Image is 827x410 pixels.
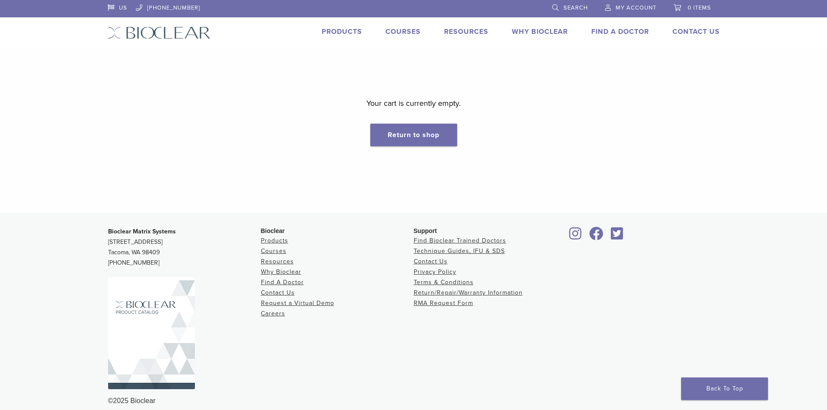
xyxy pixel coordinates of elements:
[616,4,656,11] span: My Account
[108,396,719,406] div: ©2025 Bioclear
[261,247,287,255] a: Courses
[261,310,285,317] a: Careers
[414,237,506,244] a: Find Bioclear Trained Doctors
[366,97,461,110] p: Your cart is currently empty.
[261,258,294,265] a: Resources
[261,227,285,234] span: Bioclear
[414,247,505,255] a: Technique Guides, IFU & SDS
[414,279,474,286] a: Terms & Conditions
[414,289,523,296] a: Return/Repair/Warranty Information
[414,227,437,234] span: Support
[108,228,176,235] strong: Bioclear Matrix Systems
[563,4,588,11] span: Search
[688,4,711,11] span: 0 items
[370,124,457,146] a: Return to shop
[681,377,768,400] a: Back To Top
[586,232,606,241] a: Bioclear
[108,277,195,389] img: Bioclear
[261,237,288,244] a: Products
[108,226,261,268] p: [STREET_ADDRESS] Tacoma, WA 98409 [PHONE_NUMBER]
[108,26,211,39] img: Bioclear
[414,258,448,265] a: Contact Us
[322,27,362,36] a: Products
[567,232,585,241] a: Bioclear
[444,27,488,36] a: Resources
[608,232,626,241] a: Bioclear
[414,299,473,307] a: RMA Request Form
[672,27,720,36] a: Contact Us
[385,27,421,36] a: Courses
[261,279,304,286] a: Find A Doctor
[512,27,568,36] a: Why Bioclear
[261,299,334,307] a: Request a Virtual Demo
[261,289,295,296] a: Contact Us
[414,268,456,276] a: Privacy Policy
[591,27,649,36] a: Find A Doctor
[261,268,301,276] a: Why Bioclear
